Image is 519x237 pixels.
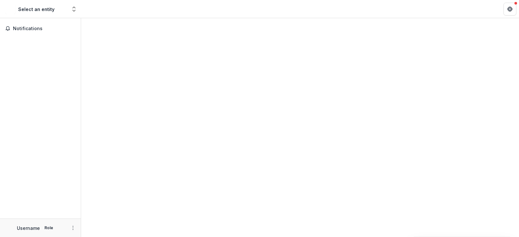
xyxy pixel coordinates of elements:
[503,3,516,16] button: Get Help
[13,26,76,31] span: Notifications
[17,225,40,231] p: Username
[3,23,78,34] button: Notifications
[69,224,77,232] button: More
[69,3,78,16] button: Open entity switcher
[42,225,55,231] p: Role
[18,6,54,13] div: Select an entity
